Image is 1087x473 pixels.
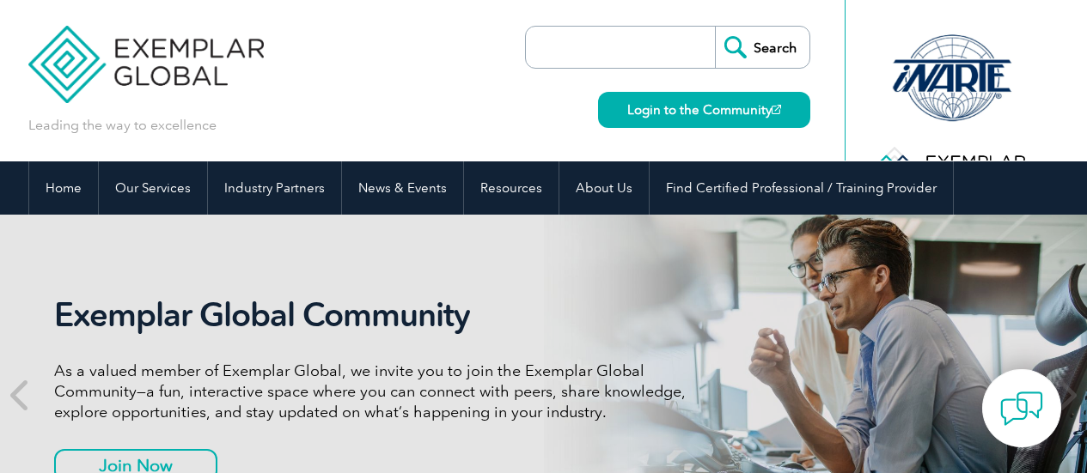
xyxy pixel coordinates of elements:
[54,295,699,335] h2: Exemplar Global Community
[99,161,207,215] a: Our Services
[1000,387,1043,430] img: contact-chat.png
[650,161,953,215] a: Find Certified Professional / Training Provider
[342,161,463,215] a: News & Events
[715,27,809,68] input: Search
[29,161,98,215] a: Home
[54,361,699,422] p: As a valued member of Exemplar Global, we invite you to join the Exemplar Global Community—a fun,...
[598,92,810,128] a: Login to the Community
[559,161,649,215] a: About Us
[464,161,559,215] a: Resources
[772,105,781,114] img: open_square.png
[208,161,341,215] a: Industry Partners
[28,116,217,135] p: Leading the way to excellence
